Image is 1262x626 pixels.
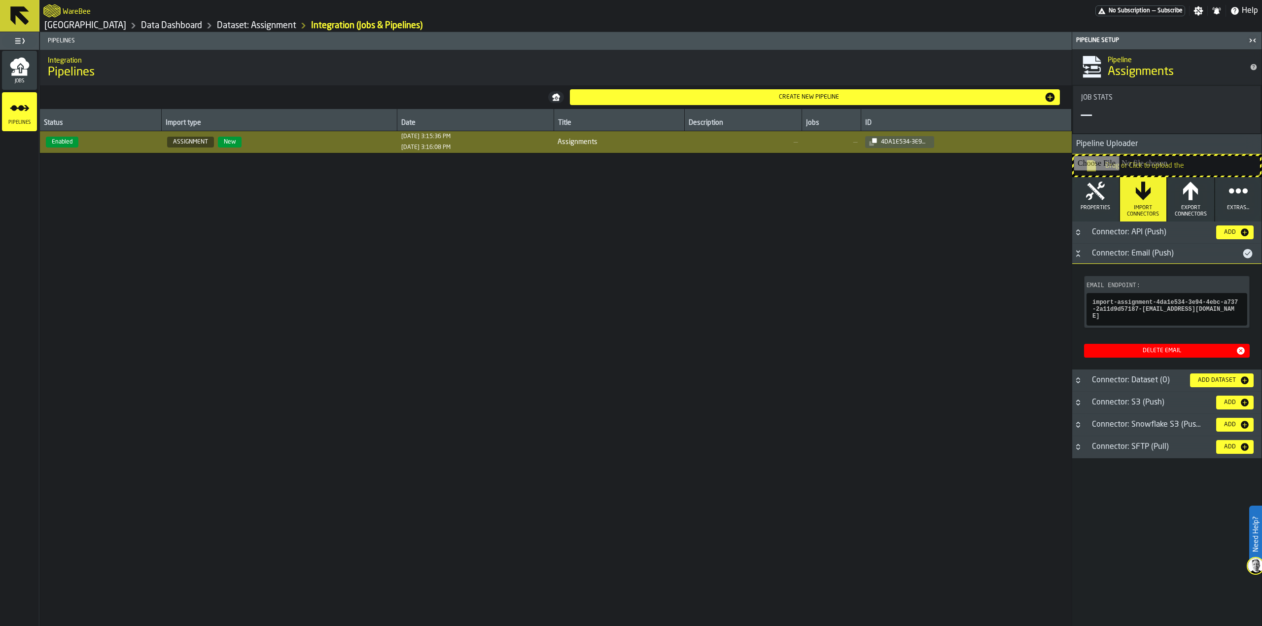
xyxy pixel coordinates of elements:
div: Updated: N/A Created: N/A [401,133,451,140]
h2: Sub Title [1108,54,1242,64]
span: Pipelines [44,37,1072,44]
div: Add [1220,421,1240,428]
div: — [1081,106,1092,125]
div: Add Dataset [1194,377,1240,384]
div: Status [44,119,157,129]
span: Import Connectors [1124,205,1163,218]
label: button-toggle-Notifications [1208,6,1226,16]
div: title-Assignments [1072,49,1262,85]
div: Connector: Email (Push) [1086,248,1242,259]
span: Extras... [1227,205,1249,211]
h3: title-section-[object Object] [1072,369,1262,392]
div: Add [1220,443,1240,450]
div: Delete Email [1088,347,1236,354]
button: button-Add [1216,225,1254,239]
h3: title-section-Connector: S3 (Push) [1072,392,1262,414]
button: button-Add [1216,440,1254,454]
span: Pipelines [48,65,95,80]
label: Need Help? [1250,507,1261,562]
a: link-to-/wh/i/b5402f52-ce28-4f27-b3d4-5c6d76174849/data/assignments/ [217,20,296,31]
div: Jobs [806,119,857,129]
div: KeyValueItem-Email Endpoint [1084,276,1250,328]
h3: title-section-Connector: API (Push) [1072,221,1262,244]
div: Date [401,119,549,129]
div: Email Endpoint [1087,282,1247,289]
div: Connector: SFTP (Pull) [1086,441,1208,453]
header: Pipeline Setup [1072,32,1262,49]
label: button-toggle-Settings [1190,6,1207,16]
button: button-Add [1216,396,1254,409]
li: menu Pipelines [2,92,37,132]
a: link-to-/wh/i/b5402f52-ce28-4f27-b3d4-5c6d76174849/pricing/ [1095,5,1185,16]
button: button- [548,91,564,103]
button: Email Endpoint:import-assignment-4da1e534-3e94-4ebc-a737-2a11d9d57187-[EMAIL_ADDRESS][DOMAIN_NAME] [1084,276,1250,328]
a: link-to-/wh/i/b5402f52-ce28-4f27-b3d4-5c6d76174849/data [141,20,202,31]
span: No Subscription [1109,7,1150,14]
button: button-Add [1216,418,1254,432]
span: Connector: Dataset (0) [1092,376,1170,384]
div: Menu Subscription [1095,5,1185,16]
div: Title [1081,94,1253,102]
button: button-Add Dataset [1190,373,1254,387]
h3: title-section-Connector: Snowflake S3 (Push) [1072,414,1262,436]
div: Pipeline Setup [1074,37,1246,44]
div: Add [1220,229,1240,236]
span: Pipeline Uploader [1072,138,1138,150]
div: Connector: API (Push) [1086,226,1208,238]
label: button-toggle-Close me [1246,35,1260,46]
nav: Breadcrumb [43,20,651,32]
span: Subscribe [1157,7,1183,14]
div: Title [558,119,680,129]
div: Integration (Jobs & Pipelines) [311,20,422,31]
button: button-4da1e534-3e94-4ebc-a737-2a11d9d57187 [865,136,934,148]
button: button-Create new pipeline [570,89,1060,105]
span: Jobs [2,78,37,84]
a: logo-header [43,2,61,20]
span: — [1152,7,1156,14]
div: Connector: Snowflake S3 (Push) [1086,419,1208,431]
span: Assignments [1108,64,1174,80]
button: Button-Connector: Snowflake S3 (Push)-closed [1072,421,1084,429]
span: — [688,138,798,146]
span: Enabled [46,137,78,147]
button: Button-Connector: S3 (Push)-closed [1072,399,1084,406]
label: button-toggle-Toggle Full Menu [2,34,37,48]
span: : [1137,282,1140,289]
button: Button-Connector: Email (Push)-open [1072,250,1084,258]
button: Button-[object Object]-closed [1072,376,1084,384]
span: — [806,138,857,146]
h3: title-section-Connector: Email (Push) [1072,244,1262,264]
input: Drag or Click to upload the [1074,156,1260,176]
button: Button-Connector: API (Push)-closed [1072,228,1084,236]
span: 1760361368491 [401,144,451,151]
span: Help [1242,5,1258,17]
button: Button-Connector: SFTP (Pull)-closed [1072,443,1084,451]
div: Description [689,119,798,129]
div: stat-Job Stats [1073,86,1261,133]
span: Properties [1081,205,1110,211]
div: Create new pipeline [574,94,1045,101]
span: Export Connectors [1171,205,1210,218]
h3: title-section-Connector: SFTP (Pull) [1072,436,1262,458]
div: Updated: N/A Created: N/A [401,144,451,151]
div: ID [865,119,1067,129]
div: Add [1220,399,1240,406]
div: title-Pipelines [40,50,1072,85]
span: ASSIGNMENT [167,137,214,147]
span: New [218,137,242,147]
label: button-toggle-Help [1226,5,1262,17]
span: Job Stats [1081,94,1113,102]
div: Connector: S3 (Push) [1086,397,1208,408]
h3: title-section-Pipeline Uploader [1072,134,1262,154]
h2: Sub Title [48,55,1064,65]
span: Pipelines [2,120,37,125]
a: link-to-/wh/i/b5402f52-ce28-4f27-b3d4-5c6d76174849 [44,20,126,31]
button: button-Delete Email [1084,344,1250,358]
span: 1760361336499 [401,133,451,140]
li: menu Jobs [2,51,37,90]
div: Import type [166,119,393,129]
div: 4da1e534-3e94-4ebc-a737-2a11d9d57187 [877,139,930,146]
span: Assignments [558,138,680,146]
h2: Sub Title [63,6,91,16]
